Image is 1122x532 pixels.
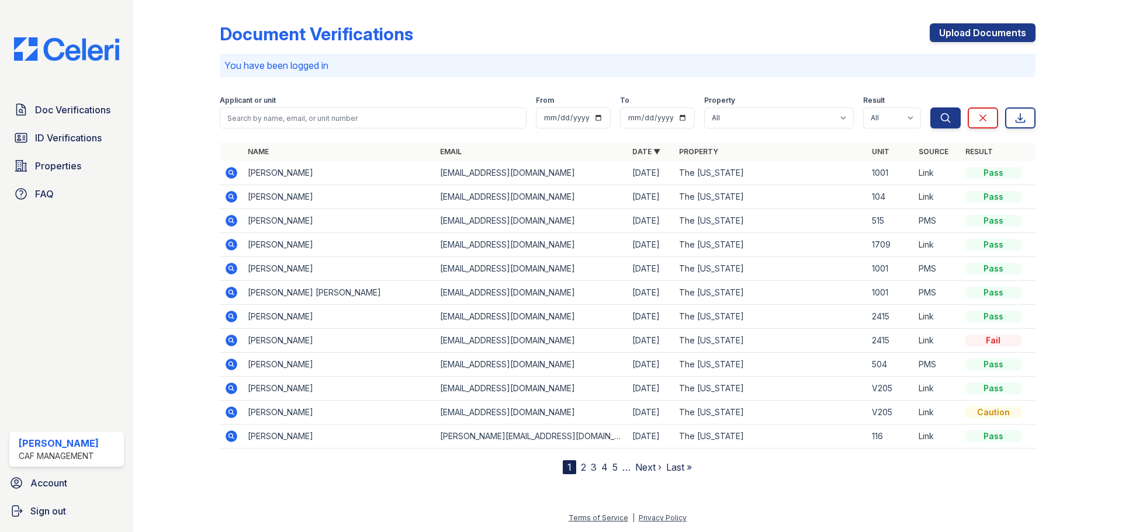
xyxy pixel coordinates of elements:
td: 104 [867,185,914,209]
td: [DATE] [628,425,674,448]
a: Email [440,147,462,156]
span: Properties [35,159,81,173]
td: The [US_STATE] [674,281,867,305]
td: Link [914,185,961,209]
td: [PERSON_NAME] [243,257,435,281]
td: 1001 [867,257,914,281]
a: 5 [612,461,618,473]
td: PMS [914,257,961,281]
td: Link [914,233,961,257]
td: The [US_STATE] [674,377,867,401]
td: [PERSON_NAME] [243,233,435,257]
td: [PERSON_NAME] [243,185,435,209]
td: [EMAIL_ADDRESS][DOMAIN_NAME] [435,233,628,257]
td: [DATE] [628,257,674,281]
div: Pass [965,383,1021,394]
div: Document Verifications [220,23,413,44]
td: 515 [867,209,914,233]
td: PMS [914,281,961,305]
td: Link [914,305,961,329]
div: Pass [965,167,1021,179]
td: [PERSON_NAME] [243,401,435,425]
label: From [536,96,554,105]
div: [PERSON_NAME] [19,436,99,450]
span: … [622,460,631,474]
input: Search by name, email, or unit number [220,107,527,128]
td: The [US_STATE] [674,233,867,257]
a: ID Verifications [9,126,124,149]
span: Doc Verifications [35,103,110,117]
div: Pass [965,311,1021,322]
td: [DATE] [628,353,674,377]
td: [PERSON_NAME] [243,425,435,448]
a: Privacy Policy [639,513,687,522]
a: Sign out [5,499,129,523]
td: [EMAIL_ADDRESS][DOMAIN_NAME] [435,401,628,425]
a: Upload Documents [930,23,1036,42]
a: Date ▼ [632,147,660,156]
span: Sign out [30,504,66,518]
div: Pass [965,191,1021,203]
td: [EMAIL_ADDRESS][DOMAIN_NAME] [435,161,628,185]
td: [EMAIL_ADDRESS][DOMAIN_NAME] [435,257,628,281]
td: The [US_STATE] [674,329,867,353]
div: Pass [965,430,1021,442]
td: [DATE] [628,161,674,185]
td: [EMAIL_ADDRESS][DOMAIN_NAME] [435,305,628,329]
td: The [US_STATE] [674,257,867,281]
td: 1001 [867,161,914,185]
label: Result [863,96,885,105]
a: Source [919,147,948,156]
a: Result [965,147,993,156]
span: Account [30,476,67,490]
td: Link [914,161,961,185]
td: [DATE] [628,401,674,425]
a: 4 [601,461,608,473]
td: [PERSON_NAME] [243,209,435,233]
span: ID Verifications [35,131,102,145]
a: 3 [591,461,597,473]
td: [EMAIL_ADDRESS][DOMAIN_NAME] [435,377,628,401]
td: PMS [914,353,961,377]
div: | [632,513,635,522]
td: [PERSON_NAME] [243,353,435,377]
td: [DATE] [628,185,674,209]
td: 1001 [867,281,914,305]
td: [PERSON_NAME] [243,305,435,329]
td: [DATE] [628,209,674,233]
td: [PERSON_NAME] [243,161,435,185]
a: Account [5,471,129,495]
a: Terms of Service [569,513,628,522]
td: [PERSON_NAME] [243,377,435,401]
a: Unit [872,147,889,156]
label: To [620,96,629,105]
td: 504 [867,353,914,377]
td: The [US_STATE] [674,401,867,425]
td: [EMAIL_ADDRESS][DOMAIN_NAME] [435,185,628,209]
div: Fail [965,335,1021,346]
a: FAQ [9,182,124,206]
td: [DATE] [628,233,674,257]
a: Name [248,147,269,156]
td: Link [914,401,961,425]
div: Caution [965,406,1021,418]
td: The [US_STATE] [674,305,867,329]
p: You have been logged in [224,58,1031,72]
div: 1 [563,460,576,474]
img: CE_Logo_Blue-a8612792a0a2168367f1c8372b55b34899dd931a85d93a1a3d3e32e68fde9ad4.png [5,37,129,61]
td: The [US_STATE] [674,185,867,209]
td: Link [914,425,961,448]
a: Property [679,147,718,156]
td: 2415 [867,305,914,329]
a: 2 [581,461,586,473]
td: [DATE] [628,281,674,305]
div: Pass [965,215,1021,227]
td: [EMAIL_ADDRESS][DOMAIN_NAME] [435,209,628,233]
td: [EMAIL_ADDRESS][DOMAIN_NAME] [435,353,628,377]
a: Doc Verifications [9,98,124,121]
label: Applicant or unit [220,96,276,105]
td: 1709 [867,233,914,257]
td: [DATE] [628,377,674,401]
a: Last » [666,461,692,473]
